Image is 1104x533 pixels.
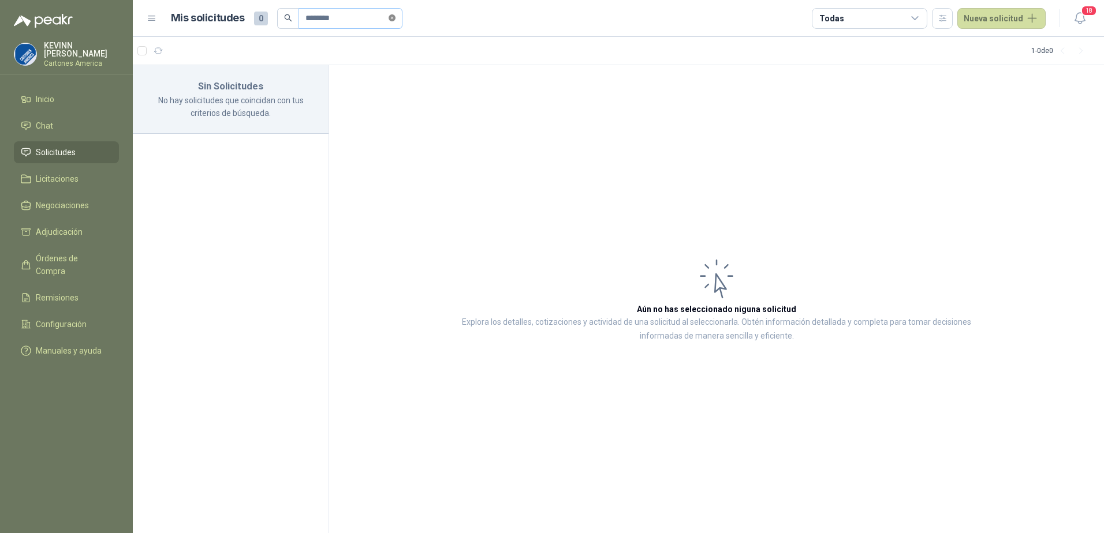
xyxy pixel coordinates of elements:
a: Remisiones [14,287,119,309]
span: Solicitudes [36,146,76,159]
h1: Mis solicitudes [171,10,245,27]
span: Licitaciones [36,172,79,185]
a: Solicitudes [14,141,119,163]
span: close-circle [389,13,396,24]
img: Company Logo [14,43,36,65]
a: Negociaciones [14,194,119,216]
span: search [284,14,292,22]
p: Cartones America [44,60,119,67]
p: No hay solicitudes que coincidan con tus criterios de búsqueda. [147,94,315,119]
a: Órdenes de Compra [14,247,119,282]
p: KEVINN [PERSON_NAME] [44,42,119,58]
span: Remisiones [36,291,79,304]
span: Adjudicación [36,226,83,238]
span: Órdenes de Compra [36,252,108,277]
a: Adjudicación [14,221,119,243]
span: Configuración [36,318,87,331]
span: Negociaciones [36,199,89,212]
a: Licitaciones [14,168,119,190]
h3: Aún no has seleccionado niguna solicitud [637,303,796,316]
p: Explora los detalles, cotizaciones y actividad de una solicitud al seleccionarla. Obtén informaci... [445,316,989,343]
a: Inicio [14,88,119,110]
h3: Sin Solicitudes [147,79,315,94]
div: 1 - 0 de 0 [1031,42,1090,60]
a: Manuales y ayuda [14,340,119,362]
div: Todas [819,12,844,25]
img: Logo peakr [14,14,73,28]
a: Configuración [14,313,119,335]
button: Nueva solicitud [957,8,1046,29]
button: 18 [1069,8,1090,29]
span: 18 [1081,5,1097,16]
span: 0 [254,12,268,25]
span: Inicio [36,93,54,106]
a: Chat [14,115,119,137]
span: Chat [36,119,53,132]
span: Manuales y ayuda [36,344,102,357]
span: close-circle [389,14,396,21]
